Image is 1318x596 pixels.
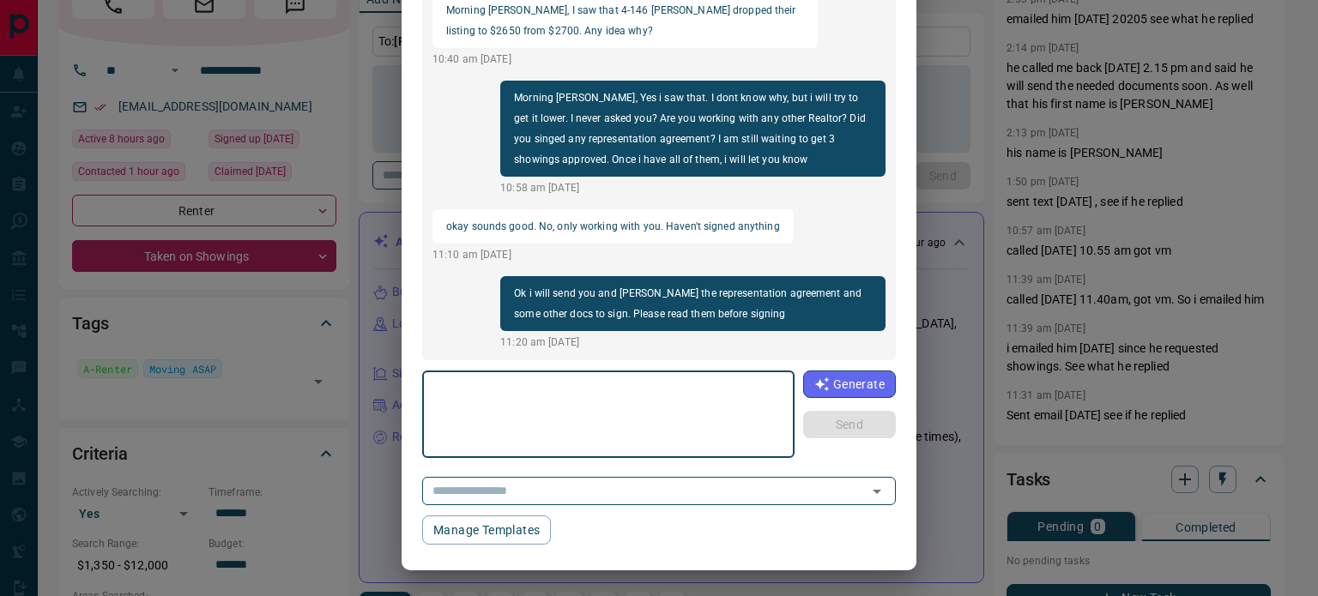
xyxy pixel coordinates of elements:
[514,283,872,324] p: Ok i will send you and [PERSON_NAME] the representation agreement and some other docs to sign. Pl...
[500,180,886,196] p: 10:58 am [DATE]
[446,216,780,237] p: okay sounds good. No, only working with you. Haven't signed anything
[422,515,551,545] button: Manage Templates
[432,247,794,262] p: 11:10 am [DATE]
[803,370,896,398] button: Generate
[865,479,889,503] button: Open
[514,87,872,170] p: Morning [PERSON_NAME], Yes i saw that. I dont know why, but i will try to get it lower. I never a...
[500,334,886,350] p: 11:20 am [DATE]
[432,51,818,67] p: 10:40 am [DATE]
